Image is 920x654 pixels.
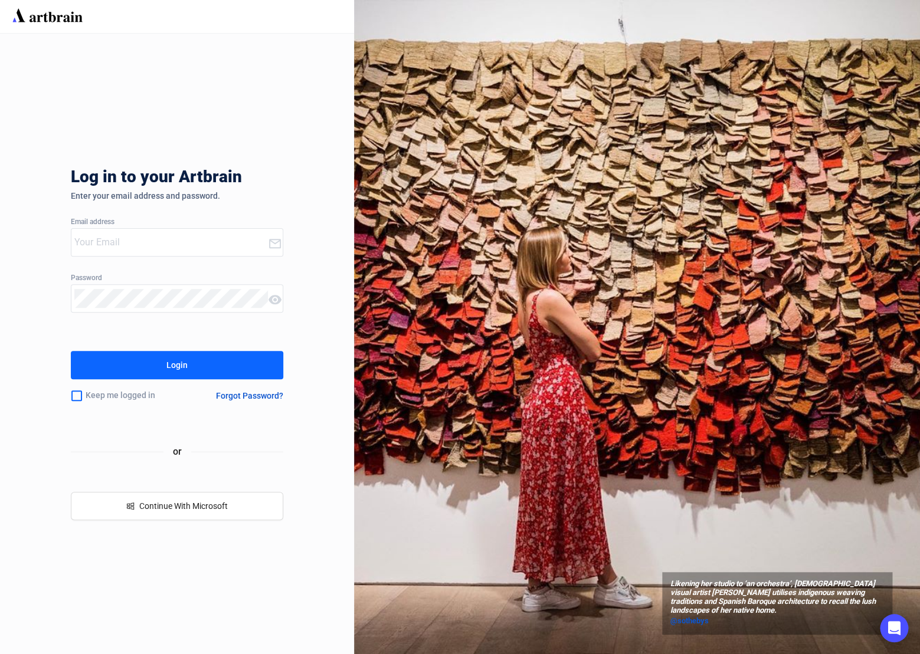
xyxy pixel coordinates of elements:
[71,191,283,201] div: Enter your email address and password.
[71,274,283,282] div: Password
[126,502,135,510] span: windows
[670,615,885,627] a: @sothebys
[71,351,283,379] button: Login
[880,614,908,642] div: Open Intercom Messenger
[71,218,283,226] div: Email address
[163,444,191,459] span: or
[74,233,268,252] input: Your Email
[670,616,708,625] span: @sothebys
[71,492,283,520] button: windowsContinue With Microsoft
[71,167,425,191] div: Log in to your Artbrain
[166,356,188,374] div: Login
[71,383,188,408] div: Keep me logged in
[216,391,283,400] div: Forgot Password?
[670,580,885,615] span: Likening her studio to ‘an orchestra’, [DEMOGRAPHIC_DATA] visual artist [PERSON_NAME] utilises in...
[139,501,228,511] span: Continue With Microsoft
